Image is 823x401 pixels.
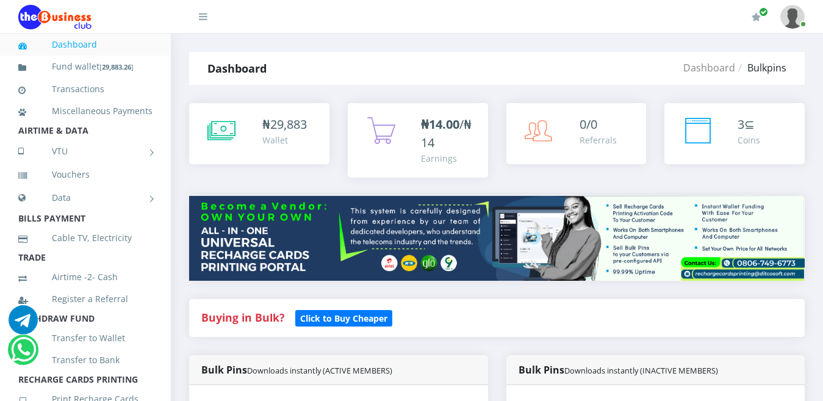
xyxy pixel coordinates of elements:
[189,103,329,164] a: ₦29,883 Wallet
[201,310,284,325] strong: Buying in Bulk?
[295,310,392,325] a: Click to Buy Cheaper
[18,263,153,291] a: Airtime -2- Cash
[207,61,267,76] strong: Dashboard
[18,5,92,29] img: Logo
[564,365,718,376] small: Downloads instantly (INACTIVE MEMBERS)
[300,312,387,324] b: Click to Buy Cheaper
[99,62,134,71] small: [ ]
[18,52,153,81] a: Fund wallet[29,883.26]
[348,103,488,178] a: ₦14.00/₦14 Earnings
[506,103,647,164] a: 0/0 Referrals
[519,363,718,377] strong: Bulk Pins
[738,134,760,146] div: Coins
[752,12,761,22] i: Renew/Upgrade Subscription
[18,346,153,374] a: Transfer to Bank
[421,116,459,132] b: ₦14.00
[580,116,597,132] span: 0/0
[18,75,153,103] a: Transactions
[18,97,153,125] a: Miscellaneous Payments
[18,324,153,352] a: Transfer to Wallet
[18,182,153,213] a: Data
[189,196,805,280] img: multitenant_rcp.png
[738,115,760,134] div: ⊆
[102,62,131,71] b: 29,883.26
[18,136,153,167] a: VTU
[683,61,735,74] a: Dashboard
[421,152,476,165] div: Earnings
[580,134,617,146] div: Referrals
[262,115,307,134] div: ₦
[9,314,38,334] a: Chat for support
[735,60,786,75] li: Bulkpins
[759,7,768,16] span: Renew/Upgrade Subscription
[18,161,153,189] a: Vouchers
[270,116,307,132] span: 29,883
[262,134,307,146] div: Wallet
[18,31,153,59] a: Dashboard
[18,224,153,252] a: Cable TV, Electricity
[201,363,392,377] strong: Bulk Pins
[780,5,805,29] img: User
[11,344,36,364] a: Chat for support
[18,285,153,313] a: Register a Referral
[247,365,392,376] small: Downloads instantly (ACTIVE MEMBERS)
[738,116,744,132] span: 3
[421,116,472,151] span: /₦14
